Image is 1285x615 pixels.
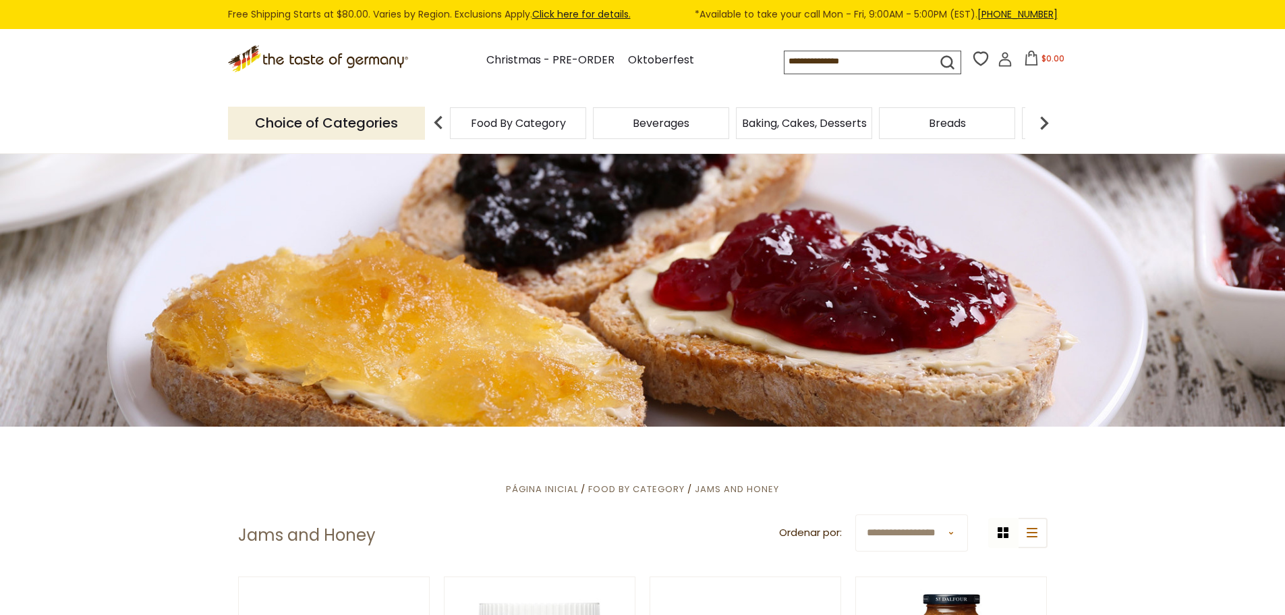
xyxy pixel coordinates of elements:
a: Click here for details. [532,7,631,21]
span: *Available to take your call Mon - Fri, 9:00AM - 5:00PM (EST). [695,7,1058,22]
a: [PHONE_NUMBER] [977,7,1058,21]
a: Food By Category [471,118,566,128]
a: Baking, Cakes, Desserts [742,118,867,128]
span: $0.00 [1041,53,1064,64]
label: Ordenar por: [779,525,842,541]
a: Oktoberfest [628,51,694,70]
button: $0.00 [1015,51,1073,71]
img: next arrow [1031,109,1058,136]
img: previous arrow [425,109,452,136]
h1: Jams and Honey [238,525,376,545]
a: Food By Category [588,483,685,496]
div: Free Shipping Starts at $80.00. Varies by Region. Exclusions Apply. [228,7,1058,22]
a: Página inicial [506,483,578,496]
a: Jams and Honey [695,483,779,496]
a: Christmas - PRE-ORDER [486,51,615,70]
a: Beverages [633,118,689,128]
a: Breads [929,118,966,128]
p: Choice of Categories [228,107,425,140]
